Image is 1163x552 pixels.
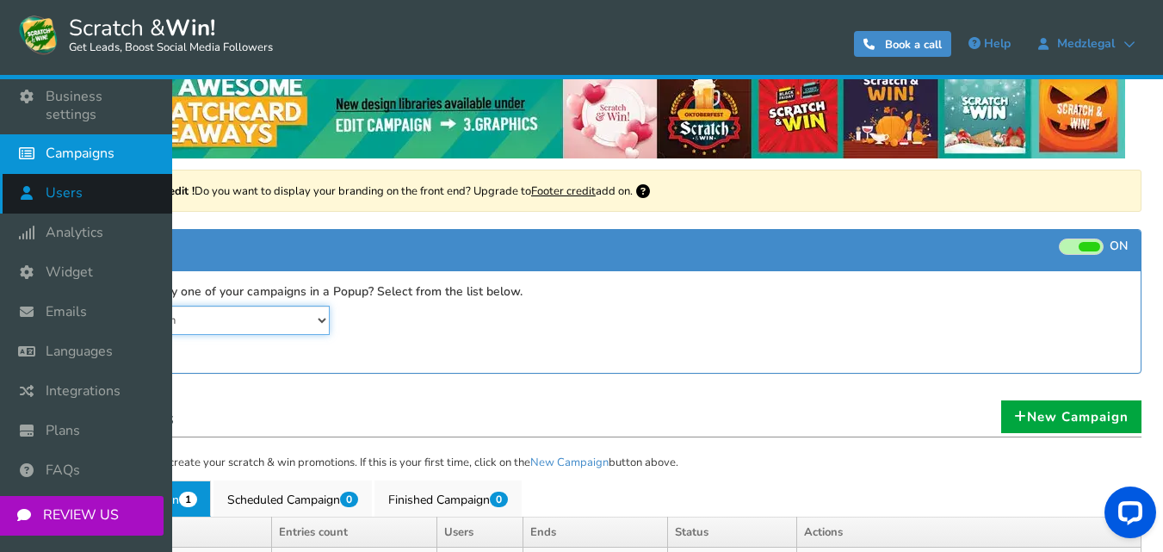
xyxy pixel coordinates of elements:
a: Scheduled Campaign [213,481,372,517]
span: Business settings [46,88,155,124]
span: REVIEW US [43,506,119,524]
span: Widget [46,264,93,282]
span: 0 [340,492,358,507]
span: 1 [179,492,197,507]
span: 0 [490,492,508,507]
a: Book a call [854,31,951,57]
span: FAQs [46,462,80,480]
span: Book a call [885,37,942,53]
th: Entries count [272,517,436,548]
th: Users [436,517,523,548]
span: Scratch & [60,13,273,56]
th: Name [77,517,272,548]
strong: Win! [165,13,215,43]
a: Footer credit [531,183,596,199]
a: New Campaign [1001,400,1141,433]
label: Want to display one of your campaigns in a Popup? Select from the list below. [90,284,523,301]
span: ON [1110,239,1128,255]
p: Use this section to create your scratch & win promotions. If this is your first time, click on th... [76,455,1141,472]
th: Status [668,517,797,548]
span: Campaigns [46,145,114,163]
img: Scratch and Win [17,13,60,56]
a: Scratch &Win! Get Leads, Boost Social Media Followers [17,13,273,56]
span: Languages [46,343,113,361]
span: Integrations [46,382,121,400]
span: Medzlegal [1049,37,1123,51]
img: festival-poster-2020.webp [92,65,1125,158]
span: Help [984,35,1011,52]
span: Users [46,184,83,202]
span: Plans [46,422,80,440]
span: Analytics [46,224,103,242]
h1: Campaigns [76,403,1141,437]
span: Emails [46,303,87,321]
a: Finished Campaign [374,481,522,517]
small: Get Leads, Boost Social Media Followers [69,41,273,55]
iframe: LiveChat chat widget [1091,480,1163,552]
div: Do you want to display your branding on the front end? Upgrade to add on. [76,170,1141,212]
a: New Campaign [530,455,609,470]
th: Actions [797,517,1141,548]
th: Ends [523,517,668,548]
a: Help [960,30,1019,58]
